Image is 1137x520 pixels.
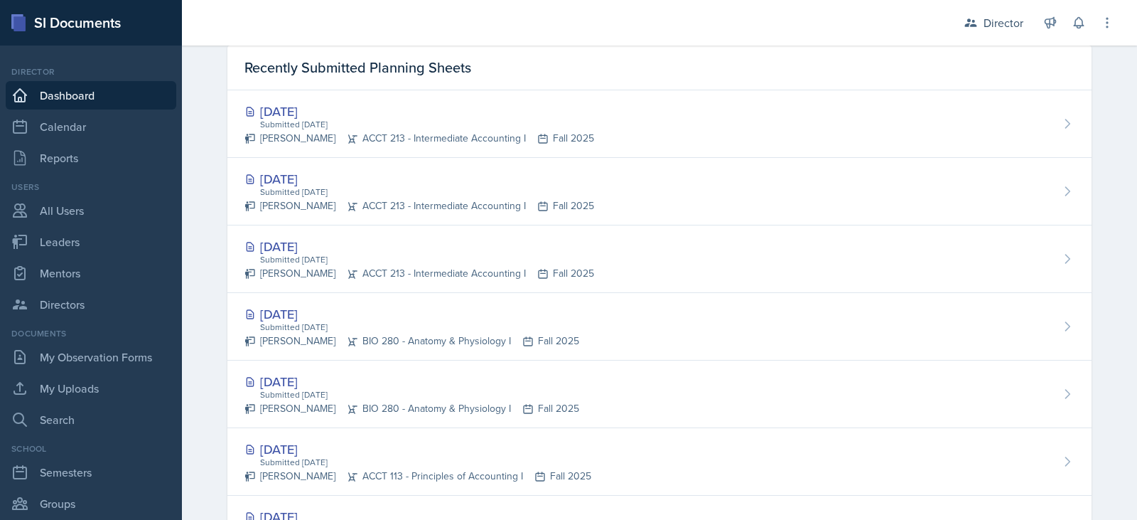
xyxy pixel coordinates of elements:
div: [PERSON_NAME] ACCT 213 - Intermediate Accounting I Fall 2025 [244,198,594,213]
a: Directors [6,290,176,319]
a: Groups [6,489,176,518]
a: Search [6,405,176,434]
a: [DATE] Submitted [DATE] [PERSON_NAME]BIO 280 - Anatomy & Physiology IFall 2025 [227,293,1092,361]
a: [DATE] Submitted [DATE] [PERSON_NAME]ACCT 213 - Intermediate Accounting IFall 2025 [227,225,1092,293]
a: My Uploads [6,374,176,403]
div: [PERSON_NAME] ACCT 113 - Principles of Accounting I Fall 2025 [244,469,591,484]
div: [PERSON_NAME] BIO 280 - Anatomy & Physiology I Fall 2025 [244,334,579,349]
div: Submitted [DATE] [259,456,591,469]
a: Mentors [6,259,176,287]
div: Director [984,14,1023,31]
a: Dashboard [6,81,176,110]
div: [DATE] [244,440,591,459]
div: [PERSON_NAME] BIO 280 - Anatomy & Physiology I Fall 2025 [244,401,579,416]
div: Director [6,65,176,78]
a: All Users [6,196,176,225]
a: My Observation Forms [6,343,176,371]
div: [PERSON_NAME] ACCT 213 - Intermediate Accounting I Fall 2025 [244,131,594,146]
a: Calendar [6,112,176,141]
div: Submitted [DATE] [259,186,594,198]
div: [DATE] [244,102,594,121]
div: [DATE] [244,304,579,324]
div: School [6,442,176,455]
a: [DATE] Submitted [DATE] [PERSON_NAME]BIO 280 - Anatomy & Physiology IFall 2025 [227,361,1092,428]
div: Submitted [DATE] [259,388,579,401]
div: Submitted [DATE] [259,253,594,266]
div: Users [6,181,176,193]
div: Recently Submitted Planning Sheets [227,46,1092,90]
a: Leaders [6,228,176,256]
a: Reports [6,144,176,172]
a: Semesters [6,458,176,487]
div: [PERSON_NAME] ACCT 213 - Intermediate Accounting I Fall 2025 [244,266,594,281]
div: [DATE] [244,169,594,189]
div: Documents [6,327,176,340]
div: Submitted [DATE] [259,321,579,334]
a: [DATE] Submitted [DATE] [PERSON_NAME]ACCT 113 - Principles of Accounting IFall 2025 [227,428,1092,496]
div: Submitted [DATE] [259,118,594,131]
div: [DATE] [244,372,579,391]
a: [DATE] Submitted [DATE] [PERSON_NAME]ACCT 213 - Intermediate Accounting IFall 2025 [227,90,1092,158]
div: [DATE] [244,237,594,256]
a: [DATE] Submitted [DATE] [PERSON_NAME]ACCT 213 - Intermediate Accounting IFall 2025 [227,158,1092,225]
